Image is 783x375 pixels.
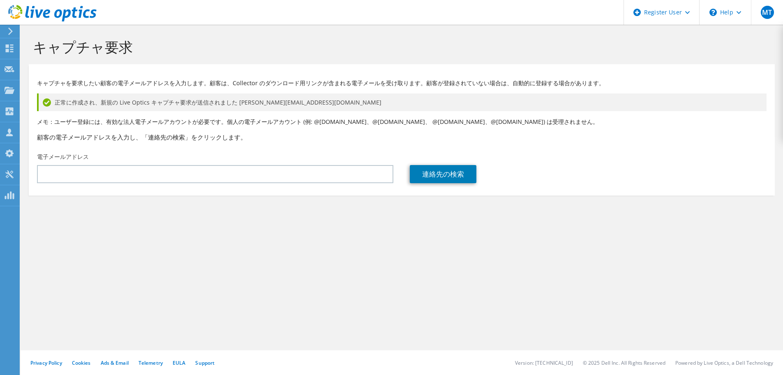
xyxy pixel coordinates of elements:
li: © 2025 Dell Inc. All Rights Reserved [583,359,665,366]
a: Privacy Policy [30,359,62,366]
li: Powered by Live Optics, a Dell Technology [675,359,773,366]
span: MT [761,6,774,19]
h1: キャプチャ要求 [33,38,767,56]
li: Version: [TECHNICAL_ID] [515,359,573,366]
a: Cookies [72,359,91,366]
span: 正常に作成され、新規の Live Optics キャプチャ要求が送信されました [PERSON_NAME][EMAIL_ADDRESS][DOMAIN_NAME] [55,98,381,107]
p: メモ：ユーザー登録には、有効な法人電子メールアカウントが必要です。個人の電子メールアカウント (例: @[DOMAIN_NAME]、@[DOMAIN_NAME]、 @[DOMAIN_NAME]、... [37,117,767,126]
a: Ads & Email [101,359,129,366]
label: 電子メールアドレス [37,153,89,161]
a: EULA [173,359,185,366]
svg: \n [709,9,717,16]
a: Support [195,359,215,366]
p: キャプチャを要求したい顧客の電子メールアドレスを入力します。顧客は、Collector のダウンロード用リンクが含まれる電子メールを受け取ります。顧客が登録されていない場合は、自動的に登録する場... [37,79,767,88]
a: Telemetry [139,359,163,366]
a: 連絡先の検索 [410,165,476,183]
h3: 顧客の電子メールアドレスを入力し、「連絡先の検索」をクリックします。 [37,133,767,142]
